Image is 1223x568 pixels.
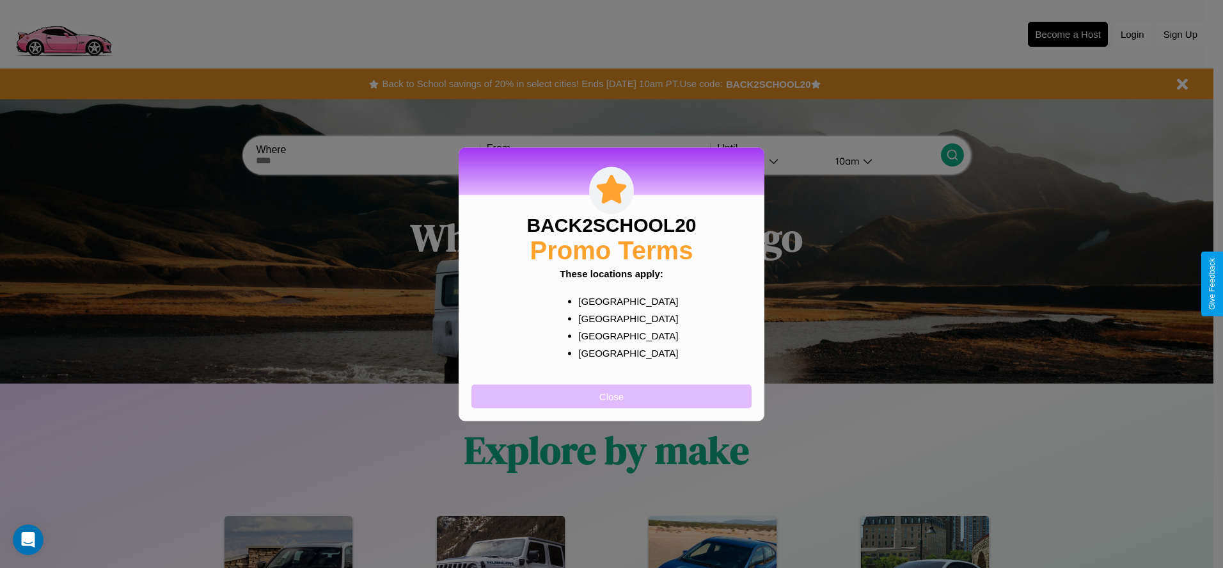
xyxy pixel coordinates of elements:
p: [GEOGRAPHIC_DATA] [578,309,670,327]
p: [GEOGRAPHIC_DATA] [578,344,670,361]
h2: Promo Terms [530,236,693,264]
div: Give Feedback [1208,258,1217,310]
b: These locations apply: [560,268,663,279]
p: [GEOGRAPHIC_DATA] [578,292,670,309]
button: Close [471,384,752,408]
h3: BACK2SCHOOL20 [526,214,696,236]
iframe: Intercom live chat [13,524,43,555]
p: [GEOGRAPHIC_DATA] [578,327,670,344]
